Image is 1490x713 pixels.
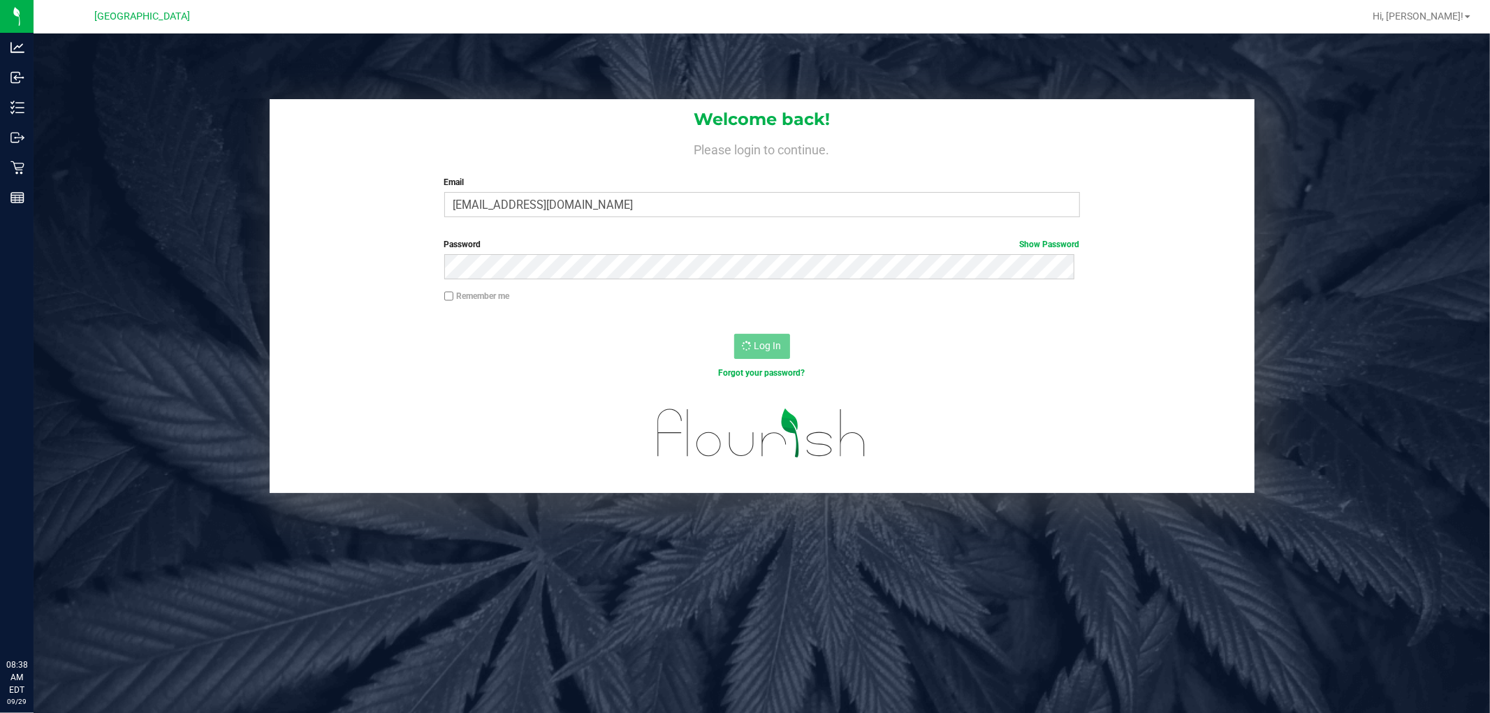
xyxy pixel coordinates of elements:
span: Hi, [PERSON_NAME]! [1373,10,1463,22]
p: 09/29 [6,696,27,707]
inline-svg: Retail [10,161,24,175]
span: [GEOGRAPHIC_DATA] [95,10,191,22]
p: 08:38 AM EDT [6,659,27,696]
inline-svg: Reports [10,191,24,205]
h1: Welcome back! [270,110,1255,128]
inline-svg: Inventory [10,101,24,115]
a: Show Password [1020,240,1080,249]
inline-svg: Outbound [10,131,24,145]
span: Log In [754,340,782,351]
label: Email [444,176,1080,189]
h4: Please login to continue. [270,140,1255,156]
inline-svg: Inbound [10,71,24,84]
a: Forgot your password? [719,368,805,378]
inline-svg: Analytics [10,41,24,54]
label: Remember me [444,290,510,302]
button: Log In [734,334,790,359]
input: Remember me [444,291,454,301]
span: Password [444,240,481,249]
img: flourish_logo.svg [638,394,885,473]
